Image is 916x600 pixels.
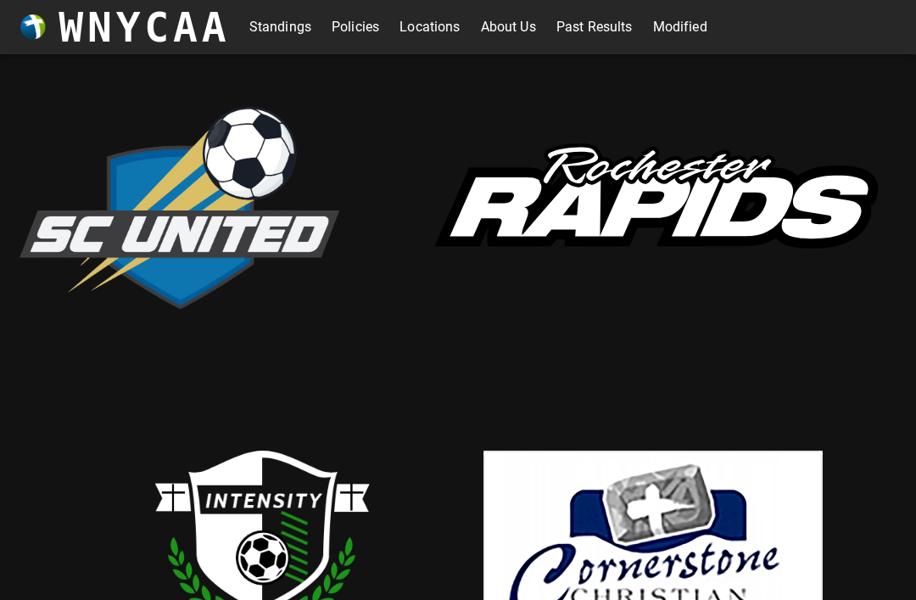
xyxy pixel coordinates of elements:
[399,14,460,41] a: Locations
[332,14,379,41] a: Policies
[653,14,707,41] a: Modified
[556,14,633,41] a: Past Results
[481,14,536,41] a: About Us
[20,14,46,40] img: wnycaaBall.png
[59,3,230,51] h3: WNYCAA
[249,14,311,41] a: Standings
[399,110,908,299] img: rapids.svg
[8,88,348,320] img: scUnited.png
